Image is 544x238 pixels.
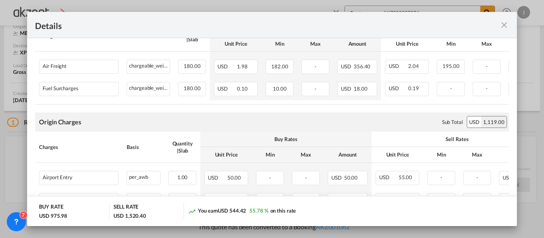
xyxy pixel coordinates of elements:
span: - [486,63,488,69]
div: Basis [127,143,160,151]
span: USD [379,174,397,180]
span: - [476,174,478,180]
span: USD 544.42 [218,207,246,214]
div: SELL RATE [113,203,138,212]
span: 1.00 [177,174,188,180]
div: Charges [39,143,119,151]
div: Sell Rates [376,135,539,143]
span: - [315,63,317,70]
md-icon: icon-close fg-AAA8AD m-0 cursor [499,20,509,30]
th: Max [297,36,333,52]
div: USD [467,116,481,128]
span: 18.00 [354,85,368,92]
div: 1,119.00 [481,116,506,128]
div: Sub Total [442,118,463,126]
span: 0.19 [408,85,419,91]
div: per_awb [127,171,160,181]
div: per_awb [127,193,160,203]
span: - [269,174,271,181]
span: 50.00 [344,174,358,181]
div: BUY RATE [39,203,63,212]
th: Min [262,36,297,52]
th: Amount [495,147,543,163]
span: 55.00 [399,174,413,180]
md-dialog: Port of Loading ... [27,12,517,226]
div: Origin Charges [39,118,81,126]
span: - [486,85,488,91]
span: - [305,174,307,181]
span: - [450,85,452,91]
md-icon: icon-trending-up [188,207,196,215]
span: 55.78 % [249,207,268,214]
th: Max [288,147,324,163]
span: USD [341,63,352,70]
th: Unit Price [372,147,423,163]
span: 50.00 [227,174,241,181]
span: - [440,174,442,180]
span: USD [217,63,236,70]
div: Details [35,20,461,30]
th: Max [469,36,505,52]
th: Unit Price [381,36,433,52]
div: Fuel Surcharges [43,85,78,91]
span: 356.40 [354,63,370,70]
div: You earn on this rate [188,207,296,215]
span: USD [331,174,343,181]
div: USD 1,520.40 [113,212,146,219]
th: Unit Price [200,147,252,163]
span: 182.00 [271,63,288,70]
span: USD [208,174,226,181]
th: Max [459,147,495,163]
th: Min [433,36,469,52]
span: USD [389,63,407,69]
span: USD [217,85,236,92]
th: Min [252,147,288,163]
span: USD [389,85,407,91]
span: 180.00 [184,85,200,91]
th: Amount [324,147,372,163]
th: Unit Price [210,36,262,52]
span: 195.00 [442,63,459,69]
div: Quantity | Slab [168,140,196,154]
div: chargeable_weight [127,60,170,70]
span: USD [341,85,352,92]
span: 0.10 [237,85,248,92]
th: Min [423,147,459,163]
div: chargeable_weight [127,82,170,92]
span: 1.98 [237,63,248,70]
span: 180.00 [184,63,200,69]
div: Air Freight [43,63,67,69]
span: 2.04 [408,63,419,69]
div: USD 975.98 [39,212,67,219]
span: - [315,85,317,92]
div: Buy Rates [204,135,368,143]
span: USD [503,174,513,181]
th: Amount [333,36,381,52]
div: Airport Entry [43,174,72,180]
span: 10.00 [273,85,287,92]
